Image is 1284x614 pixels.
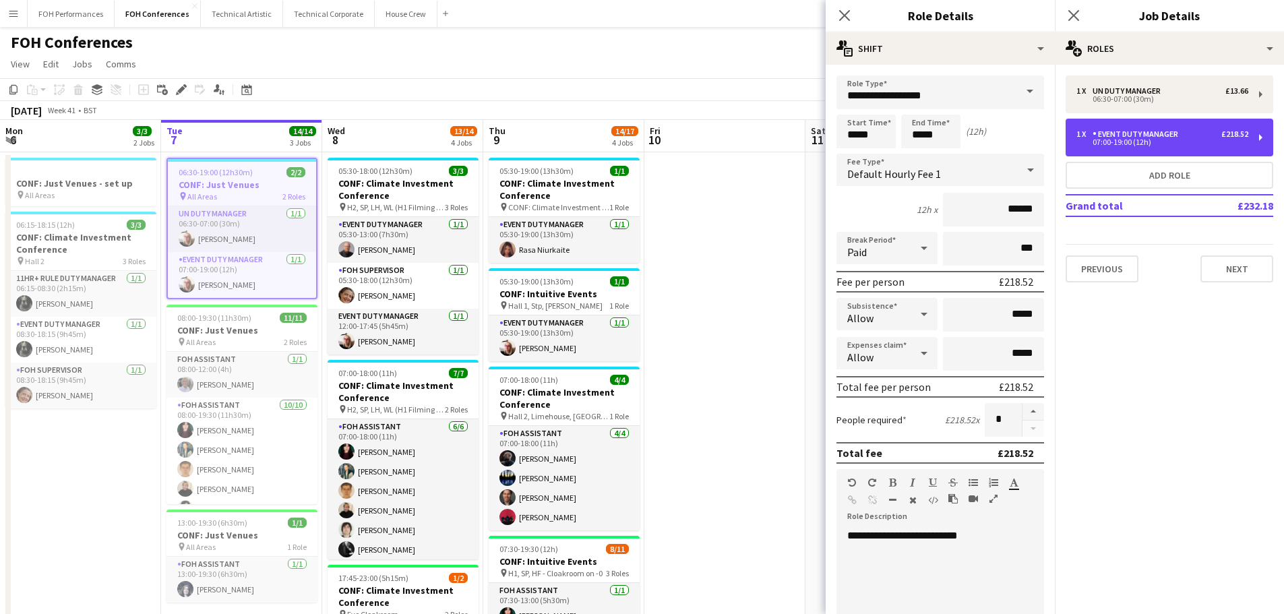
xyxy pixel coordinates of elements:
[338,368,397,378] span: 07:00-18:00 (11h)
[966,125,986,137] div: (12h)
[326,132,345,148] span: 8
[127,220,146,230] span: 3/3
[5,158,156,206] div: CONF: Just Venues - set up All Areas
[1066,195,1193,216] td: Grand total
[928,477,938,488] button: Underline
[288,518,307,528] span: 1/1
[945,414,979,426] div: £218.52 x
[811,125,826,137] span: Sat
[489,367,640,530] div: 07:00-18:00 (11h)4/4CONF: Climate Investment Conference Hall 2, Limehouse, [GEOGRAPHIC_DATA]1 Rol...
[115,1,201,27] button: FOH Conferences
[888,495,897,505] button: Horizontal Line
[166,510,317,603] app-job-card: 13:00-19:30 (6h30m)1/1CONF: Just Venues All Areas1 RoleFOH Assistant1/113:00-19:30 (6h30m)[PERSON...
[1093,86,1166,96] div: UN Duty Manager
[445,404,468,415] span: 2 Roles
[106,58,136,70] span: Comms
[451,137,477,148] div: 4 Jobs
[847,245,867,259] span: Paid
[284,337,307,347] span: 2 Roles
[1076,129,1093,139] div: 1 x
[449,368,468,378] span: 7/7
[11,58,30,70] span: View
[508,568,603,578] span: H1, SP, HF - Cloakroom on -0
[72,58,92,70] span: Jobs
[5,271,156,317] app-card-role: 11hr+ Rule Duty Manager1/106:15-08:30 (2h15m)[PERSON_NAME]
[328,217,479,263] app-card-role: Event Duty Manager1/105:30-13:00 (7h30m)[PERSON_NAME]
[847,477,857,488] button: Undo
[3,132,23,148] span: 6
[489,288,640,300] h3: CONF: Intuitive Events
[1022,403,1044,421] button: Increase
[5,363,156,408] app-card-role: FOH Supervisor1/108:30-18:15 (9h45m)[PERSON_NAME]
[5,212,156,408] div: 06:15-18:15 (12h)3/3CONF: Climate Investment Conference Hall 23 Roles11hr+ Rule Duty Manager1/106...
[287,542,307,552] span: 1 Role
[917,204,938,216] div: 12h x
[508,411,609,421] span: Hall 2, Limehouse, [GEOGRAPHIC_DATA]
[650,125,661,137] span: Fri
[166,158,317,299] app-job-card: 06:30-19:00 (12h30m)2/2CONF: Just Venues All Areas2 RolesUN Duty Manager1/106:30-07:00 (30m)[PERS...
[16,220,75,230] span: 06:15-18:15 (12h)
[5,177,156,189] h3: CONF: Just Venues - set up
[347,404,445,415] span: H2, SP, LH, WL (H1 Filming only)
[989,477,998,488] button: Ordered List
[328,360,479,559] app-job-card: 07:00-18:00 (11h)7/7CONF: Climate Investment Conference H2, SP, LH, WL (H1 Filming only)2 RolesFO...
[338,166,412,176] span: 05:30-18:00 (12h30m)
[168,252,316,298] app-card-role: Event Duty Manager1/107:00-19:00 (12h)[PERSON_NAME]
[836,380,931,394] div: Total fee per person
[1055,7,1284,24] h3: Job Details
[328,309,479,355] app-card-role: Event Duty Manager1/112:00-17:45 (5h45m)[PERSON_NAME]
[38,55,64,73] a: Edit
[489,217,640,263] app-card-role: Event Duty Manager1/105:30-19:00 (13h30m)Rasa Niurkaite
[1066,162,1273,189] button: Add role
[499,544,558,554] span: 07:30-19:30 (12h)
[809,132,826,148] span: 11
[1093,129,1184,139] div: Event Duty Manager
[25,190,55,200] span: All Areas
[489,386,640,410] h3: CONF: Climate Investment Conference
[283,1,375,27] button: Technical Corporate
[328,263,479,309] app-card-role: FOH Supervisor1/105:30-18:00 (12h30m)[PERSON_NAME]
[201,1,283,27] button: Technical Artistic
[489,315,640,361] app-card-role: Event Duty Manager1/105:30-19:00 (13h30m)[PERSON_NAME]
[609,411,629,421] span: 1 Role
[489,268,640,361] div: 05:30-19:00 (13h30m)1/1CONF: Intuitive Events Hall 1, Stp, [PERSON_NAME]1 RoleEvent Duty Manager1...
[908,477,917,488] button: Italic
[11,104,42,117] div: [DATE]
[44,105,78,115] span: Week 41
[1225,86,1248,96] div: £13.66
[998,446,1033,460] div: £218.52
[836,275,905,288] div: Fee per person
[948,477,958,488] button: Strikethrough
[5,317,156,363] app-card-role: Event Duty Manager1/108:30-18:15 (9h45m)[PERSON_NAME]
[1055,32,1284,65] div: Roles
[499,276,574,286] span: 05:30-19:00 (13h30m)
[612,137,638,148] div: 4 Jobs
[847,350,874,364] span: Allow
[286,167,305,177] span: 2/2
[186,542,216,552] span: All Areas
[328,125,345,137] span: Wed
[508,301,603,311] span: Hall 1, Stp, [PERSON_NAME]
[499,166,574,176] span: 05:30-19:00 (13h30m)
[100,55,142,73] a: Comms
[166,352,317,398] app-card-role: FOH Assistant1/108:00-12:00 (4h)[PERSON_NAME]
[328,379,479,404] h3: CONF: Climate Investment Conference
[328,419,479,563] app-card-role: FOH Assistant6/607:00-18:00 (11h)[PERSON_NAME][PERSON_NAME][PERSON_NAME][PERSON_NAME][PERSON_NAME...
[836,414,907,426] label: People required
[826,32,1055,65] div: Shift
[487,132,506,148] span: 9
[969,477,978,488] button: Unordered List
[282,191,305,202] span: 2 Roles
[166,305,317,504] app-job-card: 08:00-19:30 (11h30m)11/11CONF: Just Venues All Areas2 RolesFOH Assistant1/108:00-12:00 (4h)[PERSO...
[928,495,938,505] button: HTML Code
[606,544,629,554] span: 8/11
[338,573,408,583] span: 17:45-23:00 (5h15m)
[166,557,317,603] app-card-role: FOH Assistant1/113:00-19:30 (6h30m)[PERSON_NAME]
[186,337,216,347] span: All Areas
[133,137,154,148] div: 2 Jobs
[499,375,558,385] span: 07:00-18:00 (11h)
[177,313,251,323] span: 08:00-19:30 (11h30m)
[166,324,317,336] h3: CONF: Just Venues
[5,125,23,137] span: Mon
